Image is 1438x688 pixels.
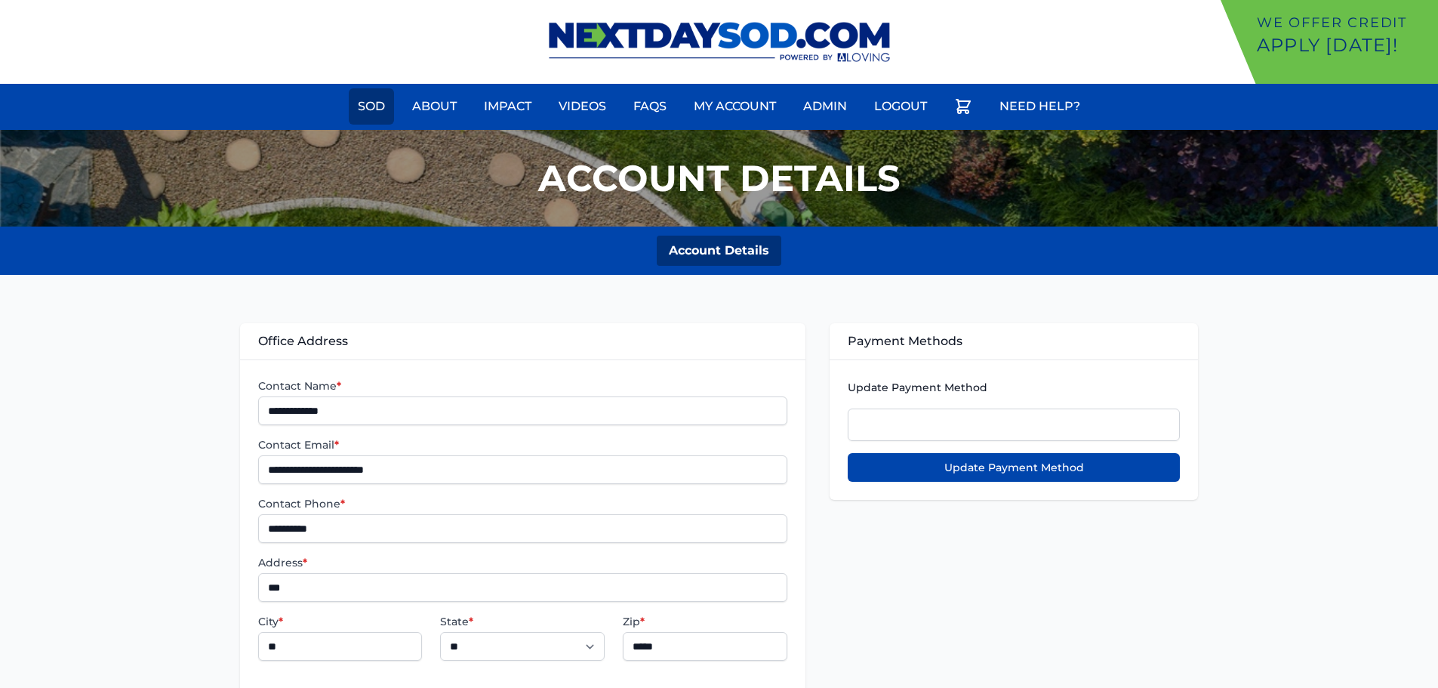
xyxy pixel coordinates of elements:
a: Impact [475,88,540,125]
a: Need Help? [990,88,1089,125]
a: Logout [865,88,936,125]
label: Contact Email [258,437,787,452]
span: Update Payment Method [848,381,987,394]
p: We offer Credit [1257,12,1432,33]
iframe: Secure card payment input frame [854,418,1174,431]
label: State [440,614,605,629]
span: Update Payment Method [944,460,1084,475]
div: Payment Methods [830,323,1199,359]
label: Address [258,555,787,570]
div: Office Address [240,323,805,359]
h1: Account Details [538,160,901,196]
p: Apply [DATE]! [1257,33,1432,57]
a: My Account [685,88,785,125]
button: Update Payment Method [848,453,1181,482]
label: Contact Phone [258,496,787,511]
a: Videos [550,88,615,125]
label: Contact Name [258,378,787,393]
label: Zip [623,614,787,629]
a: Admin [794,88,856,125]
a: FAQs [624,88,676,125]
label: City [258,614,423,629]
a: Sod [349,88,394,125]
a: Account Details [657,236,781,266]
a: About [403,88,466,125]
